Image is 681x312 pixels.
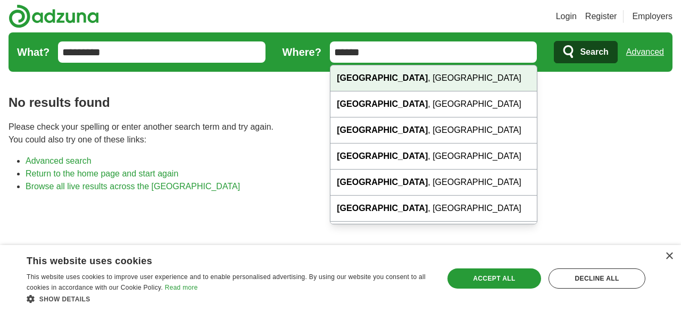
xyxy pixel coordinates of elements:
[17,44,49,60] label: What?
[283,44,321,60] label: Where?
[27,273,426,291] span: This website uses cookies to improve user experience and to enable personalised advertising. By u...
[337,151,428,161] strong: [GEOGRAPHIC_DATA]
[9,4,99,28] img: Adzuna logo
[9,93,672,112] h1: No results found
[27,293,431,304] div: Show details
[330,196,537,222] div: , [GEOGRAPHIC_DATA]
[585,10,617,23] a: Register
[447,268,541,289] div: Accept all
[330,170,537,196] div: , [GEOGRAPHIC_DATA]
[330,91,537,117] div: , [GEOGRAPHIC_DATA]
[626,41,664,63] a: Advanced
[27,251,405,267] div: This website uses cookies
[337,178,428,187] strong: [GEOGRAPHIC_DATA]
[665,252,673,260] div: Close
[554,41,617,63] button: Search
[337,99,428,108] strong: [GEOGRAPHIC_DATA]
[337,73,428,82] strong: [GEOGRAPHIC_DATA]
[549,268,645,289] div: Decline all
[330,144,537,170] div: , [GEOGRAPHIC_DATA]
[330,65,537,91] div: , [GEOGRAPHIC_DATA]
[39,296,90,303] span: Show details
[337,204,428,213] strong: [GEOGRAPHIC_DATA]
[9,121,672,146] p: Please check your spelling or enter another search term and try again. You could also try one of ...
[26,182,240,191] a: Browse all live results across the [GEOGRAPHIC_DATA]
[26,156,92,165] a: Advanced search
[556,10,577,23] a: Login
[26,169,178,178] a: Return to the home page and start again
[580,41,608,63] span: Search
[330,117,537,144] div: , [GEOGRAPHIC_DATA]
[632,10,672,23] a: Employers
[337,125,428,134] strong: [GEOGRAPHIC_DATA]
[165,284,198,291] a: Read more, opens a new window
[330,222,537,260] div: Little , [GEOGRAPHIC_DATA]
